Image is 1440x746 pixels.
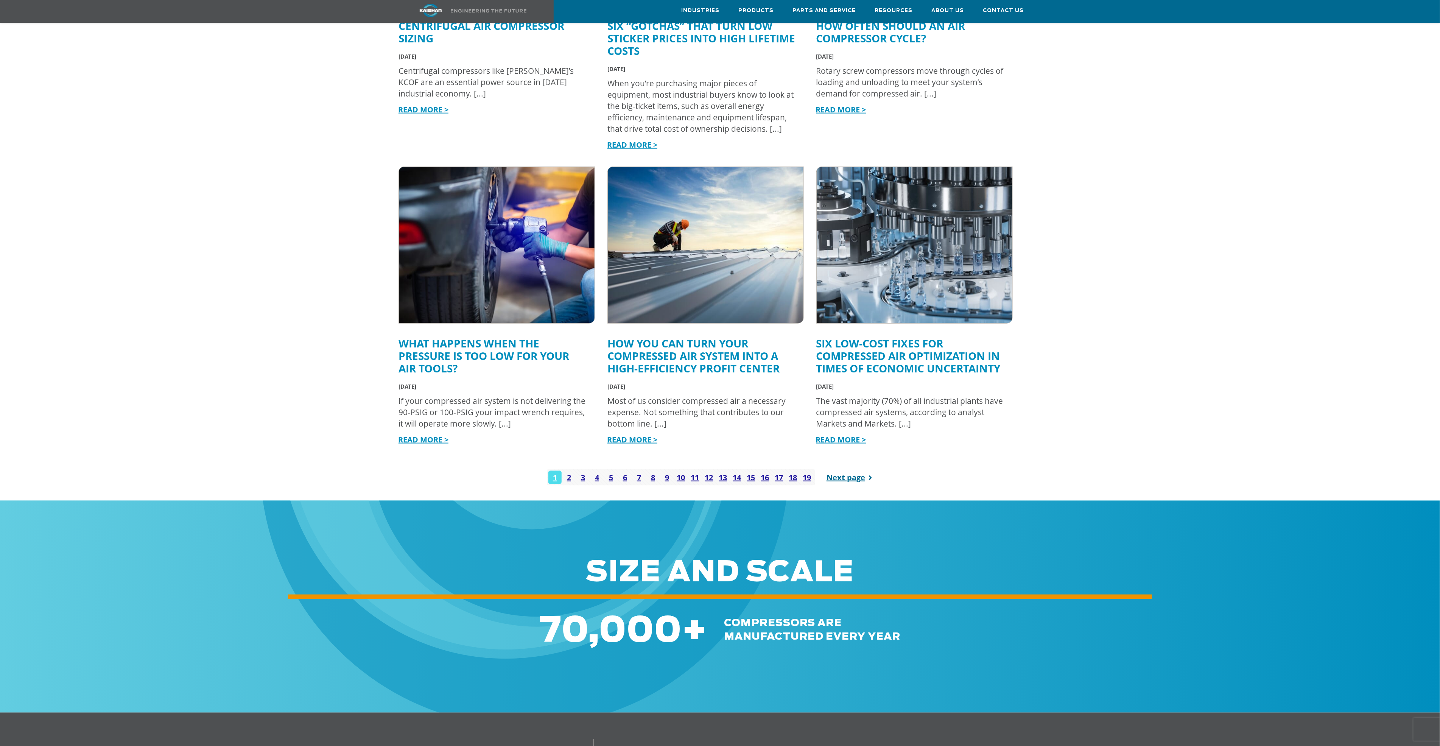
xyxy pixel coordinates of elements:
[540,614,682,649] span: 70,000
[739,6,774,15] span: Products
[817,167,1012,323] img: compressed air system
[793,0,856,21] a: Parts and Service
[875,6,913,15] span: Resources
[983,0,1024,21] a: Contact Us
[702,471,716,484] a: 12
[816,336,1001,375] a: Six Low-Cost Fixes for Compressed Air Optimization in Times of Economic Uncertainty
[604,471,618,484] a: 5
[607,435,657,445] a: READ MORE >
[607,383,625,390] span: [DATE]
[646,471,660,484] a: 8
[682,0,720,21] a: Industries
[607,395,796,429] div: Most of us consider compressed air a necessary expense. Not something that contributes to our bot...
[816,383,834,390] span: [DATE]
[816,395,1005,429] div: The vast majority (70%) of all industrial plants have compressed air systems, according to analys...
[816,104,866,115] a: READ MORE >
[793,6,856,15] span: Parts and Service
[932,0,964,21] a: About Us
[816,435,866,445] a: READ MORE >
[607,78,796,134] div: When you’re purchasing major pieces of equipment, most industrial buyers know to look at the big-...
[399,395,587,429] div: If your compressed air system is not delivering the 90-PSIG or 100-PSIG your impact wrench requir...
[744,471,758,484] a: 15
[739,0,774,21] a: Products
[875,0,913,21] a: Resources
[716,471,730,484] a: 13
[674,471,688,484] a: 10
[618,471,632,484] a: 6
[816,19,965,45] a: How Often Should an Air Compressor Cycle?
[399,336,569,375] a: What Happens When the Pressure Is Too Low for Your Air Tools?
[607,19,795,58] a: Six “Gotchas” That Turn Low Sticker Prices into High Lifetime Costs
[682,6,720,15] span: Industries
[451,9,526,12] img: Engineering the future
[816,53,834,60] span: [DATE]
[730,471,744,484] a: 14
[399,383,416,390] span: [DATE]
[660,471,674,484] a: 9
[548,471,562,484] a: 1
[607,336,780,375] a: How You Can Turn Your Compressed Air System into a High-Efficiency Profit Center
[399,65,587,99] div: Centrifugal compressors like [PERSON_NAME]’s KCOF are an essential power source in [DATE] industr...
[932,6,964,15] span: About Us
[399,19,564,45] a: Centrifugal Air Compressor Sizing
[983,6,1024,15] span: Contact Us
[562,471,576,484] a: 2
[827,469,876,486] a: Next page
[632,471,646,484] a: 7
[772,471,786,484] a: 17
[607,65,625,73] span: [DATE]
[590,471,604,484] a: 4
[724,618,900,642] span: compressors are manufactured every year
[399,167,595,323] img: Impact wrench
[816,65,1005,99] div: Rotary screw compressors move through cycles of loading and unloading to meet your system’s deman...
[682,614,707,649] span: +
[402,4,459,17] img: kaishan logo
[607,140,657,150] a: READ MORE >
[608,167,803,323] img: VSD-equipped rotary screw air compressor
[398,435,448,445] a: READ MORE >
[688,471,702,484] a: 11
[758,471,772,484] a: 16
[398,104,448,115] a: READ MORE >
[399,53,416,60] span: [DATE]
[786,471,800,484] a: 18
[800,471,814,484] a: 19
[576,471,590,484] a: 3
